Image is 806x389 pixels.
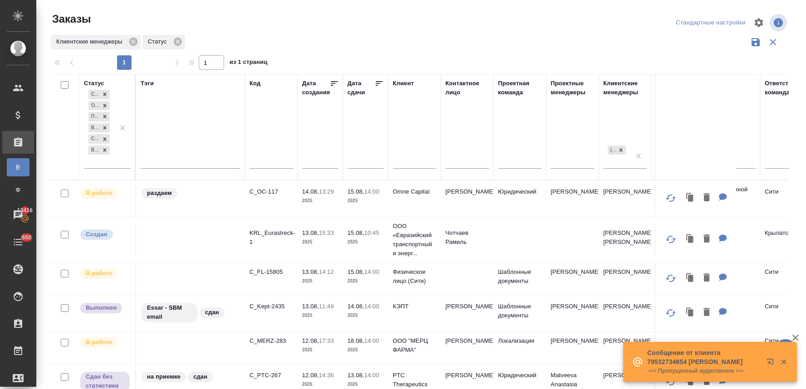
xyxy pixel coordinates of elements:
p: Физическое лицо (Сити) [393,267,436,286]
p: 2025 [347,277,384,286]
div: Выставляет ПМ после сдачи и проведения начислений. Последний этап для ПМа [79,302,131,314]
p: Статус [148,37,170,46]
span: 13416 [12,206,38,215]
button: Клонировать [682,269,699,287]
p: В работе [86,269,112,278]
p: 2025 [347,196,384,205]
p: 10:45 [364,229,379,236]
div: Выставляется автоматически при создании заказа [79,229,131,241]
button: Обновить [660,267,682,289]
p: -=< Пропущенный аудиозвонок >=- [647,366,761,375]
p: раздаем [147,189,172,198]
p: 2025 [302,380,338,389]
p: 14.08, [347,303,364,310]
button: Открыть в новой вкладке [761,353,783,374]
div: Статус [142,35,185,49]
button: Обновить [660,336,682,358]
td: [PERSON_NAME] [546,332,599,364]
p: 2025 [302,196,338,205]
p: 2025 [302,311,338,320]
td: Юридический [493,183,546,214]
p: 14:00 [364,268,379,275]
p: PTC Therapeutics [393,371,436,389]
td: [PERSON_NAME], [PERSON_NAME] [599,224,651,256]
div: Выполнен [88,146,100,155]
p: 2025 [347,345,384,355]
p: на приемке [147,372,181,381]
span: 650 [16,233,37,242]
td: (OTP) Общество с ограниченной ответственностью «Вектор Развития» [651,180,760,217]
p: 13.08, [302,303,319,310]
span: Посмотреть информацию [770,14,789,31]
button: Клонировать [682,338,699,356]
div: на приемке, сдан [141,371,240,383]
p: 2025 [302,238,338,247]
p: 15.08, [347,268,364,275]
div: Клиентские менеджеры [603,79,647,97]
span: из 1 страниц [230,57,268,70]
button: Закрыть [774,358,793,366]
p: 15.08, [347,229,364,236]
a: 13416 [2,204,34,226]
a: 650 [2,231,34,253]
p: 2025 [347,311,384,320]
p: Сообщение от клиента 79532734854 [PERSON_NAME] [647,348,761,366]
div: Тэги [141,79,154,88]
button: Обновить [660,302,682,324]
div: Создан [88,90,100,99]
span: Настроить таблицу [748,12,770,34]
p: Клиентские менеджеры [56,37,126,46]
p: 2025 [302,345,338,355]
p: 13.08, [302,229,319,236]
p: 15.08, [347,188,364,195]
td: [PERSON_NAME] [599,263,651,295]
a: Ф [7,181,29,199]
p: сдан [205,308,219,317]
div: Выставляет ПМ после принятия заказа от КМа [79,267,131,280]
button: Удалить [699,338,714,356]
div: Проектная команда [498,79,542,97]
div: split button [674,16,748,30]
span: Ф [11,185,25,194]
div: Проектные менеджеры [551,79,594,97]
td: [PERSON_NAME] [546,183,599,214]
p: ООО "МЕРЦ ФАРМА" [393,336,436,355]
td: Локализация [493,332,546,364]
div: Клиентские менеджеры [51,35,141,49]
p: В работе [86,189,112,198]
p: 14:00 [364,303,379,310]
p: 2025 [347,238,384,247]
button: Сохранить фильтры [747,34,764,51]
div: Дата сдачи [347,79,375,97]
p: 12.08, [302,372,319,379]
p: 13.08, [347,372,364,379]
td: [PERSON_NAME] [546,297,599,329]
td: Шаблонные документы [493,263,546,295]
button: Удалить [699,189,714,207]
span: Заказы [50,12,91,26]
p: C_PTC-267 [249,371,293,380]
p: Создан [86,230,107,239]
div: Клиент [393,79,414,88]
p: 13.08, [302,268,319,275]
div: Подтвержден [88,112,100,122]
td: [PERSON_NAME] [599,332,651,364]
p: 12.08, [302,337,319,344]
td: Чотчаев Рамиль [441,224,493,256]
td: [PERSON_NAME] [599,183,651,214]
div: Создан, Ожидание предоплаты, Подтвержден, В работе, Сдан без статистики, Выполнен [88,133,111,145]
button: Удалить [699,303,714,322]
span: В [11,163,25,172]
div: Создан, Ожидание предоплаты, Подтвержден, В работе, Сдан без статистики, Выполнен [88,145,111,156]
p: C_MERZ-283 [249,336,293,345]
p: В работе [86,338,112,347]
div: Essar - SBM email, сдан [141,302,240,323]
p: 14:12 [319,268,334,275]
div: Выставляет ПМ после принятия заказа от КМа [79,336,131,349]
p: Essar - SBM email [147,303,192,321]
div: раздаем [141,187,240,199]
div: Контактное лицо [445,79,489,97]
p: Выполнен [86,303,117,312]
div: Создан, Ожидание предоплаты, Подтвержден, В работе, Сдан без статистики, Выполнен [88,122,111,134]
p: Omne Capital [393,187,436,196]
